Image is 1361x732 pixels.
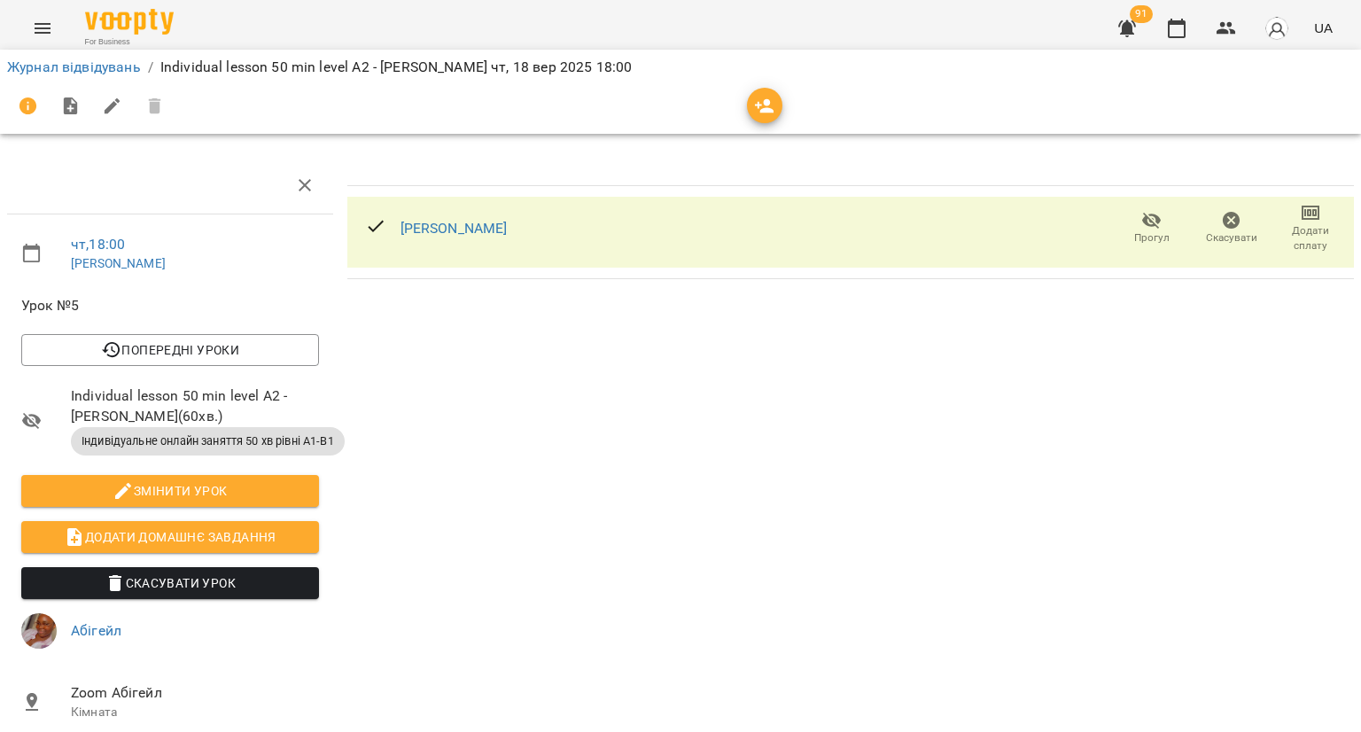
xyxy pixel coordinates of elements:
[21,521,319,553] button: Додати домашнє завдання
[1112,204,1192,253] button: Прогул
[21,567,319,599] button: Скасувати Урок
[1134,230,1170,245] span: Прогул
[148,57,153,78] li: /
[85,36,174,48] span: For Business
[21,613,57,649] img: c457bc25f92e1434809b629e4001d191.jpg
[1314,19,1333,37] span: UA
[1206,230,1257,245] span: Скасувати
[160,57,633,78] p: Individual lesson 50 min level A2 - [PERSON_NAME] чт, 18 вер 2025 18:00
[71,385,319,427] span: Individual lesson 50 min level A2 - [PERSON_NAME] ( 60 хв. )
[71,256,166,270] a: [PERSON_NAME]
[71,236,125,253] a: чт , 18:00
[21,295,319,316] span: Урок №5
[1281,223,1340,253] span: Додати сплату
[21,475,319,507] button: Змінити урок
[71,622,121,639] a: Абігейл
[1271,204,1350,253] button: Додати сплату
[35,572,305,594] span: Скасувати Урок
[35,480,305,502] span: Змінити урок
[401,220,508,237] a: [PERSON_NAME]
[21,7,64,50] button: Menu
[35,339,305,361] span: Попередні уроки
[1307,12,1340,44] button: UA
[7,57,1354,78] nav: breadcrumb
[21,334,319,366] button: Попередні уроки
[1130,5,1153,23] span: 91
[35,526,305,548] span: Додати домашнє завдання
[71,433,345,449] span: Індивідуальне онлайн заняття 50 хв рівні А1-В1
[7,58,141,75] a: Журнал відвідувань
[1192,204,1272,253] button: Скасувати
[71,682,319,704] span: Zoom Абігейл
[71,704,319,721] p: Кімната
[1264,16,1289,41] img: avatar_s.png
[85,9,174,35] img: Voopty Logo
